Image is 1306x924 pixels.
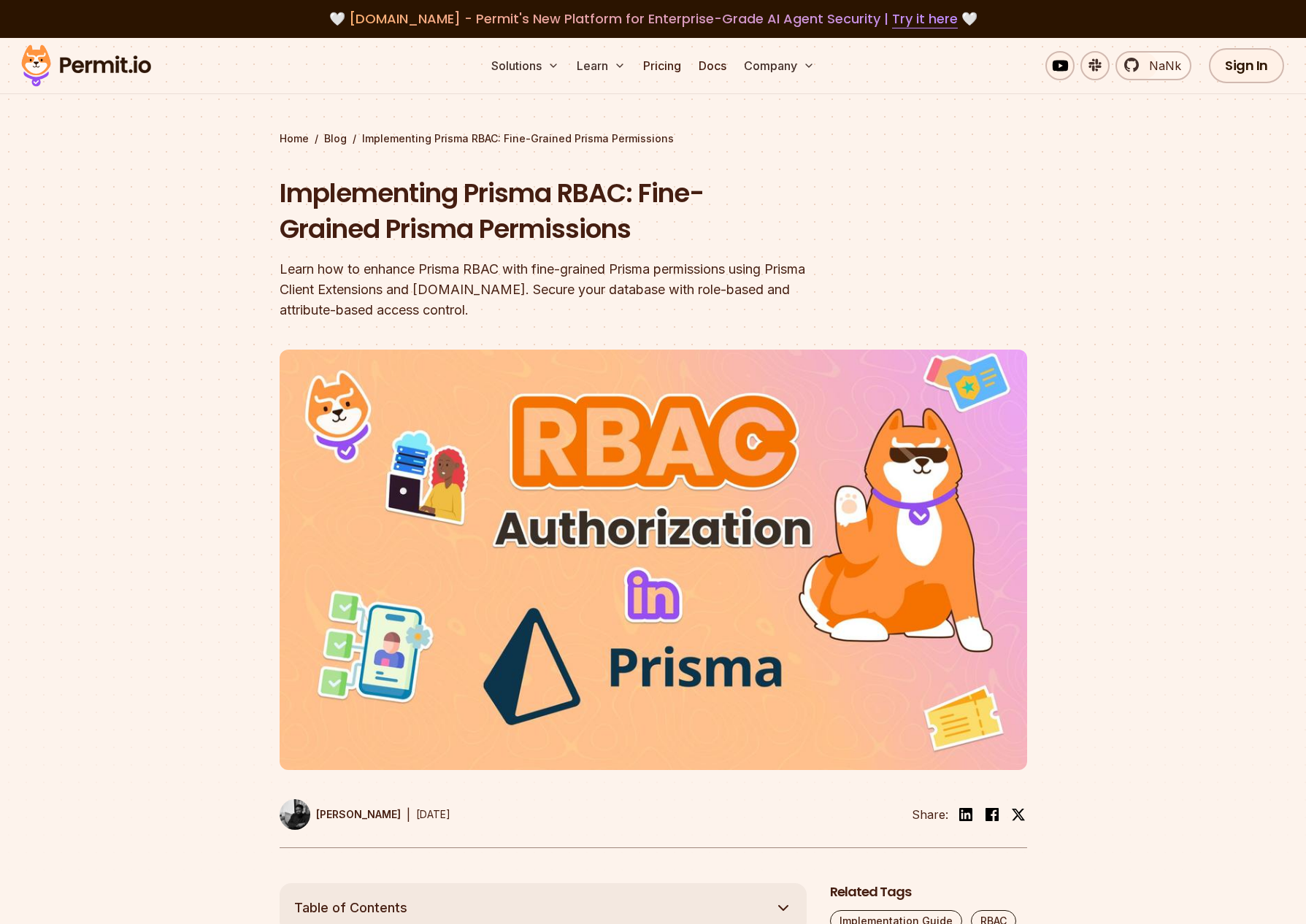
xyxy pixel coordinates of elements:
img: Permit logo [15,41,158,91]
h1: Implementing Prisma RBAC: Fine-Grained Prisma Permissions [280,175,840,247]
img: Implementing Prisma RBAC: Fine-Grained Prisma Permissions [280,350,1027,770]
span: [DOMAIN_NAME] - Permit's New Platform for Enterprise-Grade AI Agent Security | [349,9,958,28]
p: [PERSON_NAME] [316,807,401,822]
img: linkedin [957,806,975,823]
a: Pricing [637,51,687,80]
button: Company [738,51,821,80]
span: NaNk [1140,57,1181,74]
h2: Related Tags [830,883,1027,901]
div: | [407,806,410,823]
a: Sign In [1209,48,1284,83]
div: 🤍 🤍 [35,9,1271,29]
a: [PERSON_NAME] [280,799,401,830]
div: Learn how to enhance Prisma RBAC with fine-grained Prisma permissions using Prisma Client Extensi... [280,259,840,320]
a: Home [280,131,309,146]
div: / / [280,131,1027,146]
span: Table of Contents [294,898,407,918]
li: Share: [912,806,948,823]
img: facebook [983,806,1001,823]
img: Ekemini Samuel [280,799,310,830]
img: twitter [1011,807,1026,822]
a: Try it here [892,9,958,28]
button: Learn [571,51,631,80]
button: Solutions [485,51,565,80]
a: Docs [693,51,732,80]
time: [DATE] [416,808,450,820]
a: Blog [324,131,347,146]
a: NaNk [1115,51,1191,80]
